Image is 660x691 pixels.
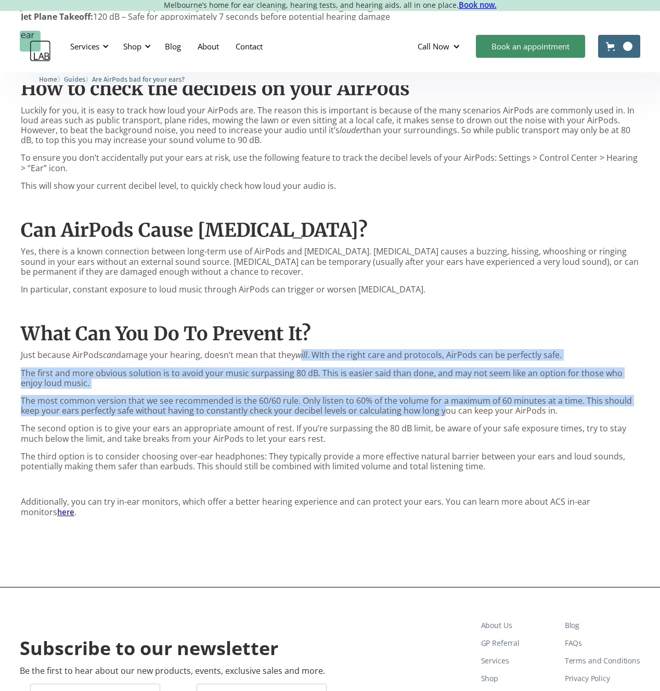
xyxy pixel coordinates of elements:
[21,302,639,312] p: ‍
[39,74,57,84] a: Home
[21,78,639,100] h2: How to check the decibels on your AirPods
[92,75,185,83] span: Are AirPods bad for your ears?
[21,11,93,22] strong: Jet Plane Takeoff:
[295,349,307,361] em: will
[20,636,278,661] h2: Subscribe to our newsletter
[481,670,557,687] a: Shop
[481,634,557,652] a: GP Referral
[189,31,227,61] a: About
[340,124,363,136] em: louder
[39,74,64,85] li: 〉
[21,396,639,416] p: The most common version that we see recommended is the 60/60 rule. Only listen to 60% of the volu...
[418,41,449,52] div: Call Now
[481,652,557,670] a: Services
[64,74,92,85] li: 〉
[21,479,639,489] p: ‍
[21,350,639,360] p: Just because AirPods damage your hearing, doesn’t mean that they . WIth the right care and protoc...
[103,349,116,361] em: can
[20,666,325,676] p: Be the first to hear about our new products, events, exclusive sales and more.
[565,652,640,670] a: Terms and Conditions
[481,617,557,634] a: About Us
[21,247,639,277] p: Yes, there is a known connection between long-term use of AirPods and [MEDICAL_DATA]. [MEDICAL_DA...
[598,35,640,58] a: Open cart containing items
[64,74,85,84] a: Guides
[21,525,639,535] p: ‍
[123,41,141,52] div: Shop
[21,424,639,443] p: The second option is to give your ears an appropriate amount of rest. If you’re surpassing the 80...
[21,368,639,388] p: The first and more obvious solution is to avoid your music surpassing 80 dB. This is easier said ...
[70,41,99,52] div: Services
[565,634,640,652] a: FAQs
[21,153,639,173] p: To ensure you don’t accidentally put your ears at risk, use the following feature to track the de...
[21,452,639,471] p: The third option is to consider choosing over-ear headphones: They typically provide a more effec...
[21,199,639,209] p: ‍
[21,106,639,146] p: Luckily for you, it is easy to track how loud your AirPods are. The reason this is important is b...
[157,31,189,61] a: Blog
[117,31,154,62] div: Shop
[565,617,640,634] a: Blog
[57,507,74,517] a: here
[21,181,639,191] p: This will show your current decibel level, to quickly check how loud your audio is.
[21,497,639,517] p: Additionally, you can try in-ear monitors, which offer a better hearing experience and can protec...
[21,219,639,241] h2: Can AirPods Cause [MEDICAL_DATA]?
[227,31,271,61] a: Contact
[476,35,585,58] a: Book an appointment
[409,31,471,62] div: Call Now
[21,285,639,295] p: In particular, constant exposure to loud music through AirPods can trigger or worsen [MEDICAL_DATA].
[64,31,112,62] div: Services
[92,74,185,84] a: Are AirPods bad for your ears?
[21,323,639,345] h2: What Can You Do To Prevent It?
[64,75,85,83] span: Guides
[20,31,51,62] a: home
[565,670,640,687] a: Privacy Policy
[39,75,57,83] span: Home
